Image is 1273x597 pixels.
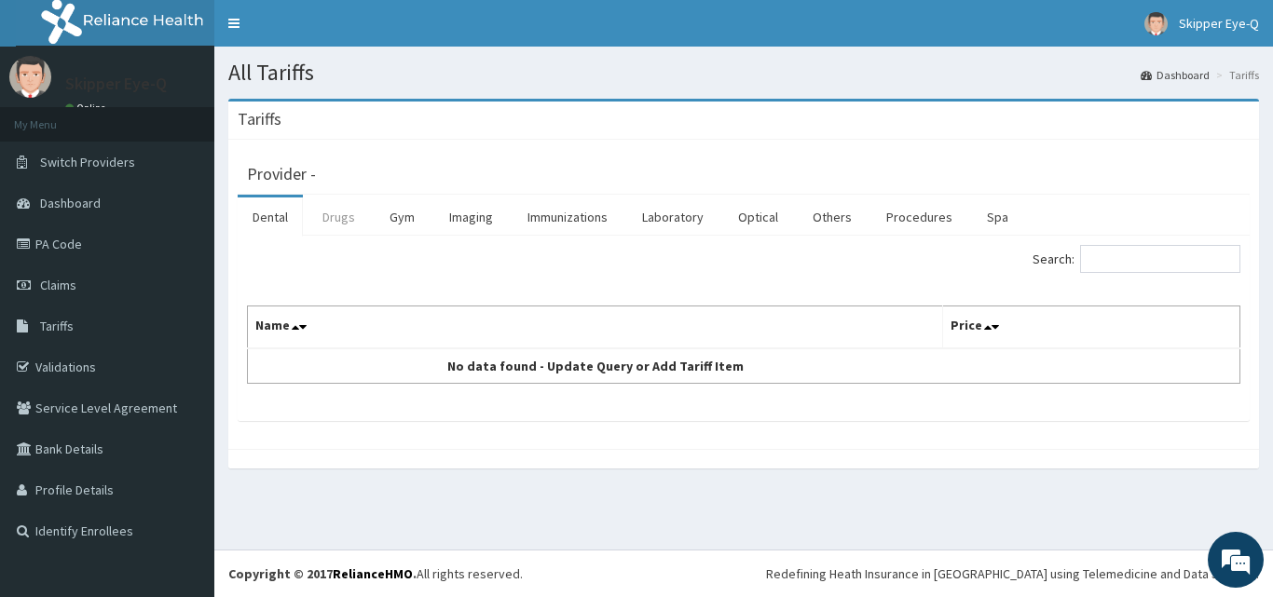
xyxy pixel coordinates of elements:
[238,111,281,128] h3: Tariffs
[65,75,167,92] p: Skipper Eye-Q
[627,197,719,237] a: Laboratory
[1080,245,1240,273] input: Search:
[40,154,135,170] span: Switch Providers
[65,102,110,115] a: Online
[766,564,1259,583] div: Redefining Heath Insurance in [GEOGRAPHIC_DATA] using Telemedicine and Data Science!
[248,348,943,384] td: No data found - Update Query or Add Tariff Item
[40,318,74,334] span: Tariffs
[375,197,430,237] a: Gym
[434,197,508,237] a: Imaging
[40,195,101,211] span: Dashboard
[308,197,370,237] a: Drugs
[1179,15,1259,32] span: Skipper Eye-Q
[1033,245,1240,273] label: Search:
[228,565,417,582] strong: Copyright © 2017 .
[238,197,303,237] a: Dental
[972,197,1023,237] a: Spa
[1141,67,1210,83] a: Dashboard
[248,306,943,349] th: Name
[40,277,76,293] span: Claims
[214,550,1273,597] footer: All rights reserved.
[228,61,1259,85] h1: All Tariffs
[798,197,867,237] a: Others
[513,197,623,237] a: Immunizations
[942,306,1240,349] th: Price
[1211,67,1259,83] li: Tariffs
[333,565,413,582] a: RelianceHMO
[871,197,967,237] a: Procedures
[723,197,793,237] a: Optical
[1144,12,1168,35] img: User Image
[247,166,316,183] h3: Provider -
[9,56,51,98] img: User Image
